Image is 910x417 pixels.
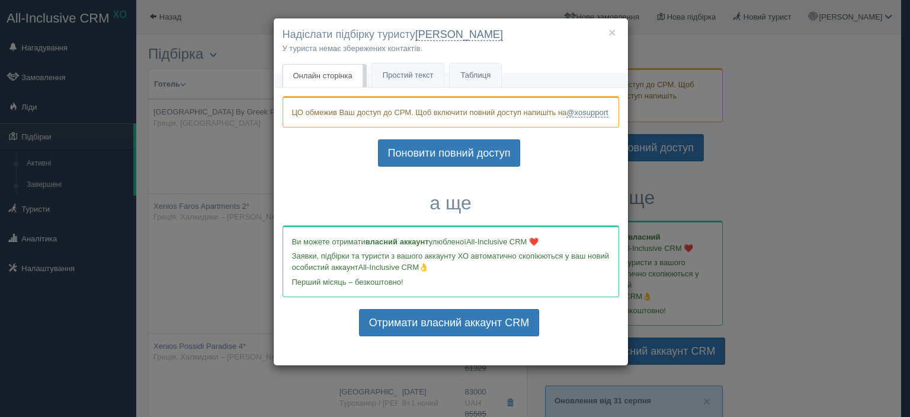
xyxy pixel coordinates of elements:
[283,43,619,54] div: У туриста немає збережених контактів.
[292,236,610,247] p: Ви можете отримати улюбленої
[293,71,353,80] span: Онлайн сторінка
[283,27,619,43] h4: Надіслати підбірку туристу
[283,193,619,214] h3: а ще
[415,28,503,41] a: [PERSON_NAME]
[292,250,610,273] p: Заявки, підбірки та туристи з вашого аккаунту ХО автоматично скопіюються у ваш новий особистий ак...
[358,263,429,272] span: All-Inclusive CRM👌
[466,237,539,246] span: All-Inclusive CRM ❤️
[383,71,434,79] span: Простий текст
[566,108,608,117] a: @xosupport
[608,26,616,39] button: ×
[366,237,429,246] b: власний аккаунт
[450,63,501,88] a: Таблиця
[283,96,619,128] div: ЦО обмежив Ваш доступ до СРМ. Щоб включити повний доступ напишіть на
[378,139,521,167] a: Поновити повний доступ
[359,309,539,336] a: Отримати власний аккаунт CRM
[292,276,610,288] p: Перший місяць – безкоштовно!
